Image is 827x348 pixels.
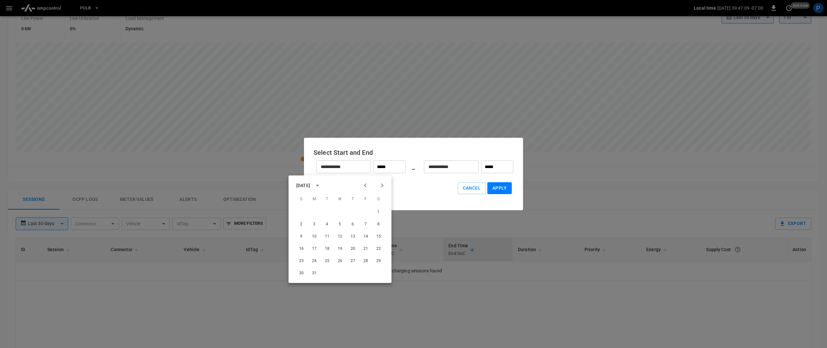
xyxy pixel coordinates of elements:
button: 17 [308,243,320,255]
span: Friday [360,193,372,206]
span: Tuesday [321,193,333,206]
button: 5 [334,219,346,230]
button: 20 [347,243,359,255]
button: 8 [373,219,384,230]
button: Next month [377,180,388,191]
span: Wednesday [334,193,346,206]
button: 1 [373,206,384,218]
button: 6 [347,219,359,230]
span: Thursday [347,193,359,206]
button: 13 [347,231,359,242]
button: 16 [296,243,307,255]
button: Previous month [360,180,371,191]
button: 15 [373,231,384,242]
button: 31 [308,268,320,279]
h6: Select Start and End [314,147,513,158]
span: Sunday [296,193,307,206]
button: 28 [360,255,372,267]
button: 24 [308,255,320,267]
h6: _ [412,162,415,172]
button: 25 [321,255,333,267]
button: 22 [373,243,384,255]
button: 10 [308,231,320,242]
button: 21 [360,243,372,255]
div: [DATE] [296,182,310,189]
button: 26 [334,255,346,267]
button: 29 [373,255,384,267]
button: 9 [296,231,307,242]
button: Apply [487,182,512,194]
button: 11 [321,231,333,242]
button: Cancel [458,182,486,194]
button: 2 [296,219,307,230]
button: 27 [347,255,359,267]
button: 14 [360,231,372,242]
button: 19 [334,243,346,255]
button: 4 [321,219,333,230]
button: calendar view is open, switch to year view [312,180,323,191]
span: Monday [308,193,320,206]
button: 7 [360,219,372,230]
button: 18 [321,243,333,255]
button: 30 [296,268,307,279]
button: 3 [308,219,320,230]
button: 12 [334,231,346,242]
span: Saturday [373,193,384,206]
button: 23 [296,255,307,267]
